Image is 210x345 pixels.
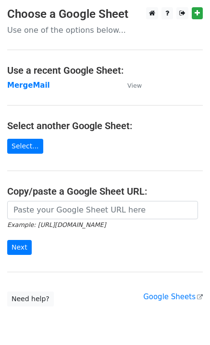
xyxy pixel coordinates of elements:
p: Use one of the options below... [7,25,203,35]
a: View [118,81,142,90]
input: Paste your Google Sheet URL here [7,201,198,219]
a: Select... [7,139,43,154]
input: Next [7,240,32,255]
h4: Copy/paste a Google Sheet URL: [7,186,203,197]
small: View [127,82,142,89]
a: MergeMail [7,81,50,90]
h4: Use a recent Google Sheet: [7,65,203,76]
a: Need help? [7,292,54,306]
h3: Choose a Google Sheet [7,7,203,21]
small: Example: [URL][DOMAIN_NAME] [7,221,106,228]
h4: Select another Google Sheet: [7,120,203,132]
a: Google Sheets [143,292,203,301]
